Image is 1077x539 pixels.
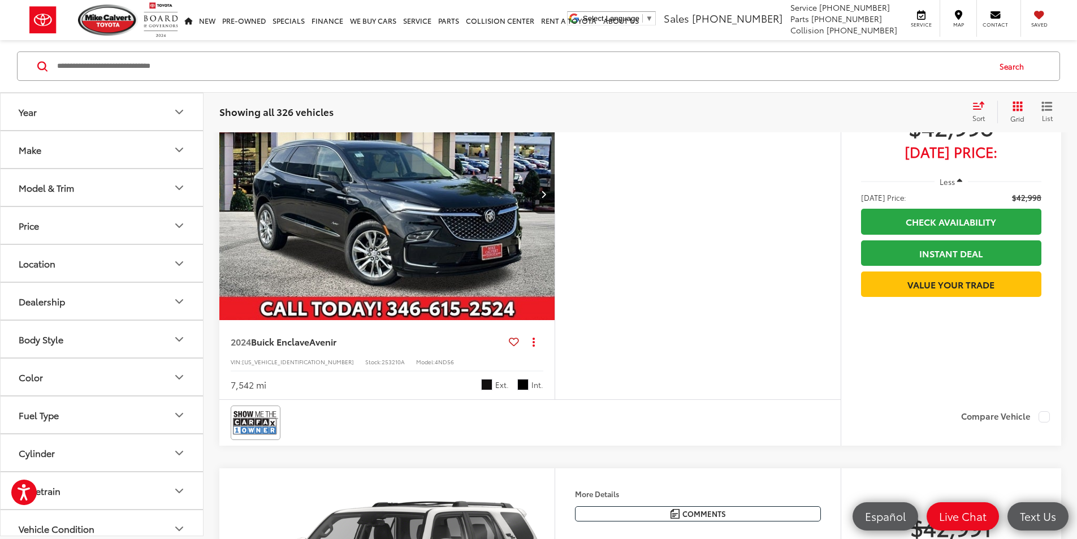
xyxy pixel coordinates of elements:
button: Less [935,171,968,192]
button: MakeMake [1,131,204,168]
a: 2024 Buick Enclave Avenir2024 Buick Enclave Avenir2024 Buick Enclave Avenir2024 Buick Enclave Avenir [219,68,556,320]
h4: More Details [575,490,821,498]
button: Search [989,52,1040,80]
div: Color [19,372,43,382]
span: 4ND56 [435,357,454,366]
span: Map [946,21,971,28]
span: Español [859,509,911,523]
span: dropdown dots [533,337,535,346]
span: Contact [983,21,1008,28]
span: 253210A [382,357,405,366]
span: Avenir [309,335,336,348]
div: Cylinder [19,447,55,458]
span: [US_VEHICLE_IDENTIFICATION_NUMBER] [242,357,354,366]
a: Live Chat [927,502,999,531]
span: ▼ [646,14,653,23]
div: Model & Trim [172,181,186,195]
button: Next image [532,174,555,214]
span: Int. [531,380,543,390]
span: Service [790,2,817,13]
span: [PHONE_NUMBER] [692,11,782,25]
div: Vehicle Condition [19,523,94,534]
img: CarFax One Owner [233,408,278,438]
div: Year [19,106,37,117]
button: Model & TrimModel & Trim [1,169,204,206]
button: DrivetrainDrivetrain [1,472,204,509]
span: List [1041,113,1053,123]
span: Collision [790,24,824,36]
span: Saved [1027,21,1052,28]
button: YearYear [1,93,204,130]
div: Cylinder [172,446,186,460]
button: Fuel TypeFuel Type [1,396,204,433]
span: Service [909,21,934,28]
div: Vehicle Condition [172,522,186,536]
span: Sort [972,113,985,123]
button: ColorColor [1,359,204,395]
span: [PHONE_NUMBER] [827,24,897,36]
div: 7,542 mi [231,378,266,391]
button: Body StyleBody Style [1,321,204,357]
span: Ebony Twilight Metallic [481,379,492,390]
span: Buick Enclave [251,335,309,348]
span: ​ [642,14,643,23]
span: Comments [682,508,726,519]
span: VIN: [231,357,242,366]
a: 2024Buick EnclaveAvenir [231,335,504,348]
a: Text Us [1007,502,1069,531]
span: Parts [790,13,809,24]
input: Search by Make, Model, or Keyword [56,53,989,80]
div: Fuel Type [19,409,59,420]
a: Check Availability [861,209,1041,234]
div: Price [19,220,39,231]
span: Text Us [1014,509,1062,523]
div: Dealership [19,296,65,307]
div: Drivetrain [172,484,186,498]
button: CylinderCylinder [1,434,204,471]
img: Mike Calvert Toyota [78,5,138,36]
button: DealershipDealership [1,283,204,320]
span: Sales [664,11,689,25]
div: Color [172,370,186,384]
span: Grid [1010,114,1024,123]
span: Stock: [365,357,382,366]
span: 2024 [231,335,251,348]
label: Compare Vehicle [961,411,1050,422]
span: $42,998 [1012,192,1041,203]
button: List View [1033,101,1061,123]
div: Body Style [172,333,186,346]
span: [PHONE_NUMBER] [811,13,882,24]
span: Less [940,176,955,187]
button: Grid View [997,101,1033,123]
span: Live Chat [933,509,992,523]
div: Make [19,144,41,155]
div: Body Style [19,334,63,344]
a: Español [853,502,918,531]
div: Model & Trim [19,182,74,193]
span: $42,998 [861,112,1041,140]
div: Make [172,143,186,157]
div: Price [172,219,186,232]
span: Showing all 326 vehicles [219,105,334,118]
div: 2024 Buick Enclave Avenir 0 [219,68,556,320]
button: Select sort value [967,101,997,123]
div: Drivetrain [19,485,60,496]
span: Ext. [495,380,509,390]
a: Value Your Trade [861,271,1041,297]
span: Model: [416,357,435,366]
button: PricePrice [1,207,204,244]
button: Actions [524,331,543,351]
div: Location [19,258,55,269]
span: [PHONE_NUMBER] [819,2,890,13]
button: LocationLocation [1,245,204,282]
span: Whisper Beige Seats With Ebony Interior Accents [517,379,529,390]
img: 2024 Buick Enclave Avenir [219,68,556,321]
div: Fuel Type [172,408,186,422]
span: [DATE] Price: [861,192,906,203]
div: Year [172,105,186,119]
span: [DATE] Price: [861,146,1041,157]
a: Instant Deal [861,240,1041,266]
button: Comments [575,506,821,521]
div: Dealership [172,295,186,308]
